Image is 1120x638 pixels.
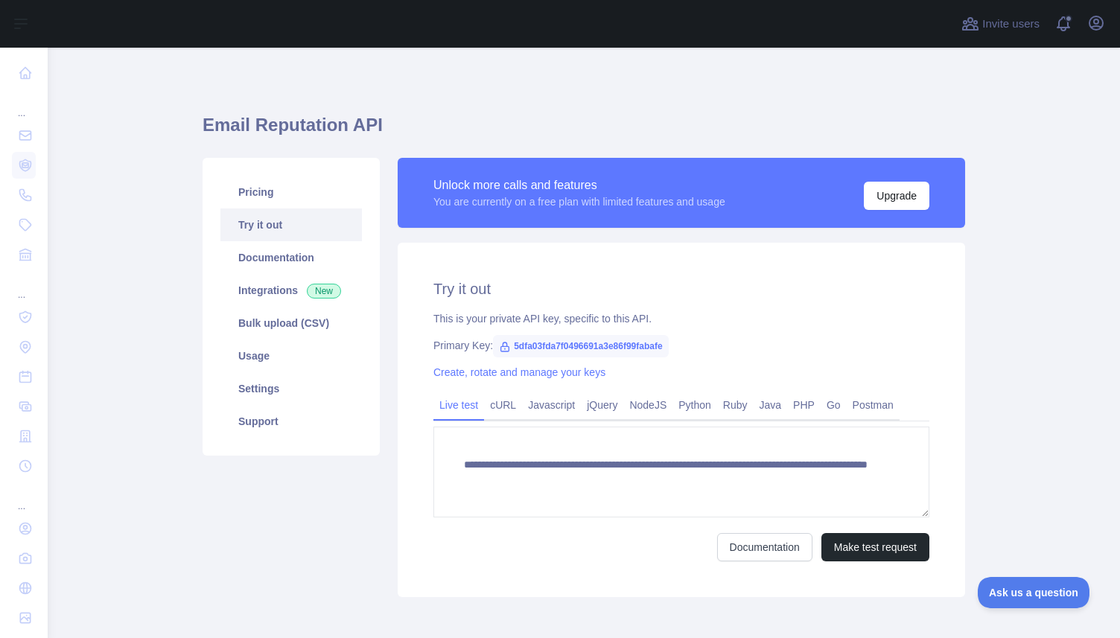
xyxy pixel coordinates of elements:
[220,274,362,307] a: Integrations New
[220,405,362,438] a: Support
[220,339,362,372] a: Usage
[433,176,725,194] div: Unlock more calls and features
[12,482,36,512] div: ...
[821,393,847,417] a: Go
[821,533,929,561] button: Make test request
[433,338,929,353] div: Primary Key:
[978,577,1090,608] iframe: Toggle Customer Support
[717,533,812,561] a: Documentation
[672,393,717,417] a: Python
[307,284,341,299] span: New
[433,194,725,209] div: You are currently on a free plan with limited features and usage
[623,393,672,417] a: NodeJS
[433,393,484,417] a: Live test
[220,208,362,241] a: Try it out
[12,89,36,119] div: ...
[522,393,581,417] a: Javascript
[754,393,788,417] a: Java
[484,393,522,417] a: cURL
[433,366,605,378] a: Create, rotate and manage your keys
[433,278,929,299] h2: Try it out
[433,311,929,326] div: This is your private API key, specific to this API.
[847,393,900,417] a: Postman
[220,176,362,208] a: Pricing
[982,16,1040,33] span: Invite users
[220,307,362,339] a: Bulk upload (CSV)
[220,372,362,405] a: Settings
[864,182,929,210] button: Upgrade
[220,241,362,274] a: Documentation
[12,271,36,301] div: ...
[958,12,1043,36] button: Invite users
[581,393,623,417] a: jQuery
[493,335,668,357] span: 5dfa03fda7f0496691a3e86f99fabafe
[787,393,821,417] a: PHP
[203,113,965,149] h1: Email Reputation API
[717,393,754,417] a: Ruby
